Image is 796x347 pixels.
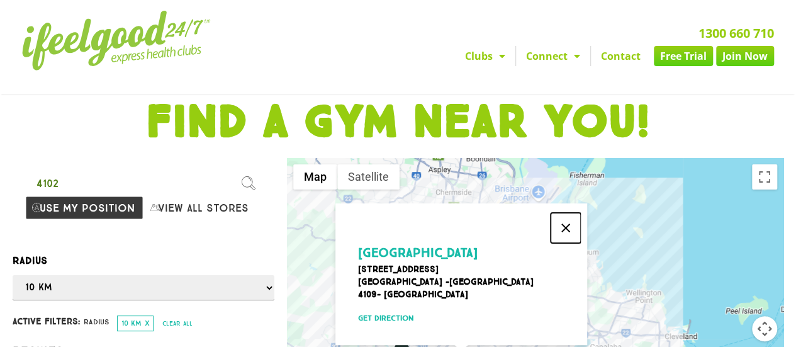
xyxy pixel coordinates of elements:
span: Radius [84,316,109,327]
button: Toggle fullscreen view [752,164,777,190]
span: Active filters: [13,315,80,328]
button: Close [551,213,581,243]
nav: Menu [289,46,774,66]
a: Free Trial [654,46,713,66]
span: 10 km [121,319,142,327]
a: Contact [591,46,651,66]
button: View all stores [143,196,262,220]
span: Clear all [162,320,193,327]
a: Connect [516,46,590,66]
a: 1300 660 710 [698,25,774,42]
a: [GEOGRAPHIC_DATA] [358,249,484,259]
button: Map camera controls [752,316,777,341]
label: Radius [13,253,274,269]
a: Join Now [716,46,774,66]
a: Get direction [358,312,575,324]
h1: FIND A GYM NEAR YOU! [6,100,790,145]
img: search.svg [242,176,255,190]
button: Show street map [293,164,337,190]
p: [STREET_ADDRESS] [GEOGRAPHIC_DATA] -[GEOGRAPHIC_DATA] 4109- [GEOGRAPHIC_DATA] [358,263,575,301]
a: Clubs [455,46,515,66]
button: Use my position [25,196,143,220]
button: Show satellite imagery [337,164,400,190]
span: [GEOGRAPHIC_DATA] [358,245,478,260]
